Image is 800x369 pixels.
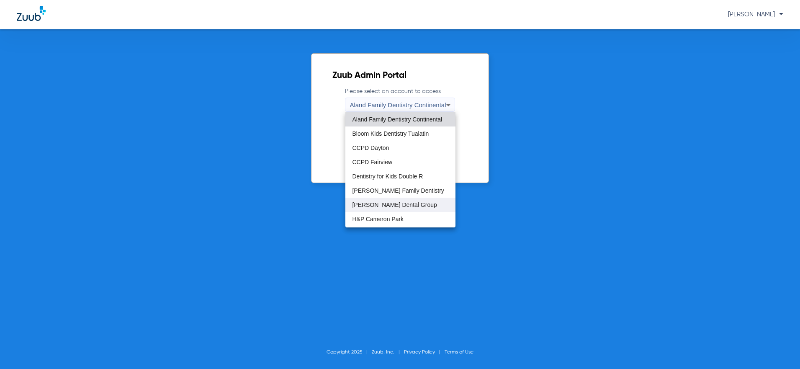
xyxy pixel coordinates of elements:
[352,216,404,222] span: H&P Cameron Park
[758,329,800,369] iframe: Chat Widget
[352,202,437,208] span: [PERSON_NAME] Dental Group
[352,159,392,165] span: CCPD Fairview
[352,188,444,194] span: [PERSON_NAME] Family Dentistry
[352,173,423,179] span: Dentistry for Kids Double R
[352,145,389,151] span: CCPD Dayton
[352,116,442,122] span: Aland Family Dentistry Continental
[352,131,429,137] span: Bloom Kids Dentistry Tualatin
